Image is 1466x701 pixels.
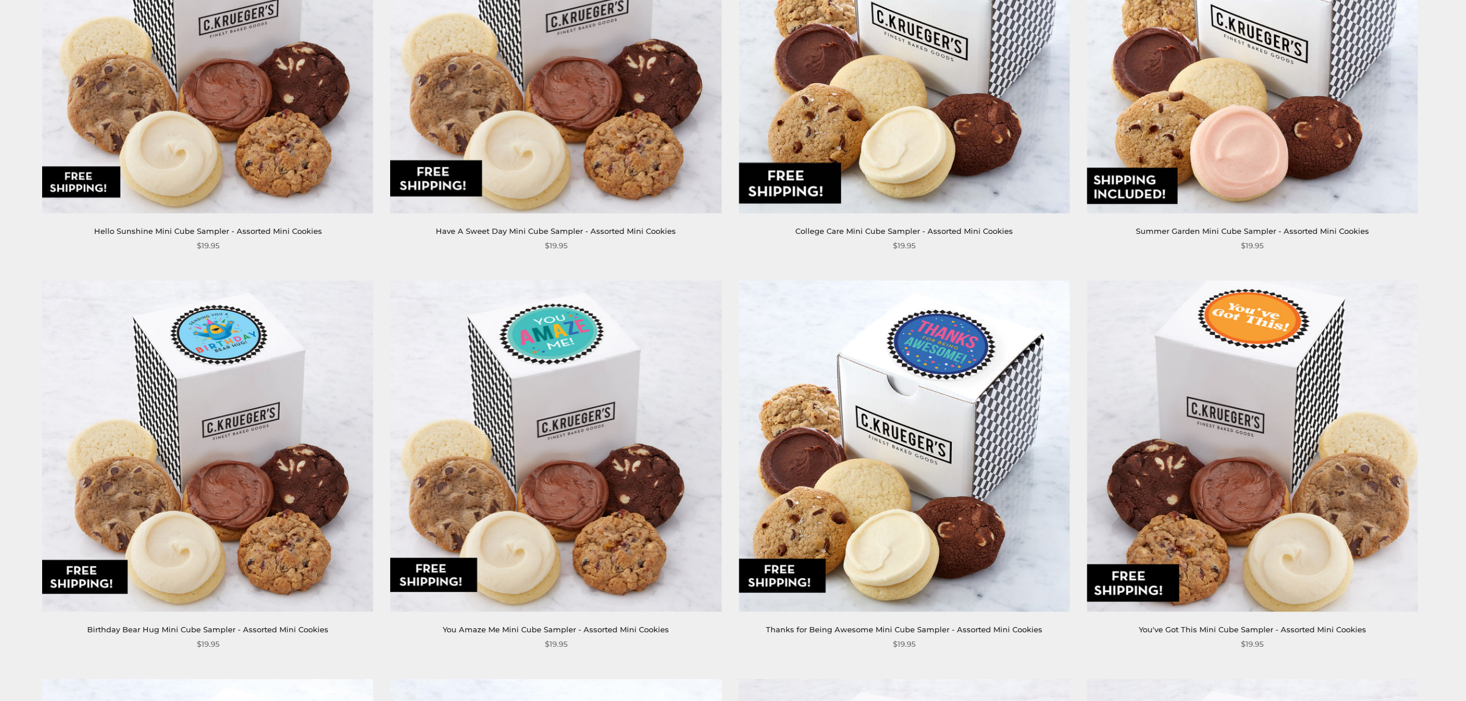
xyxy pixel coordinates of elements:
[436,226,676,236] a: Have A Sweet Day Mini Cube Sampler - Assorted Mini Cookies
[545,240,567,252] span: $19.95
[43,281,373,611] img: Birthday Bear Hug Mini Cube Sampler - Assorted Mini Cookies
[545,638,567,650] span: $19.95
[197,638,219,650] span: $19.95
[893,638,915,650] span: $19.95
[766,625,1042,634] a: Thanks for Being Awesome Mini Cube Sampler - Assorted Mini Cookies
[443,625,669,634] a: You Amaze Me Mini Cube Sampler - Assorted Mini Cookies
[795,226,1013,236] a: College Care Mini Cube Sampler - Assorted Mini Cookies
[893,240,915,252] span: $19.95
[87,625,328,634] a: Birthday Bear Hug Mini Cube Sampler - Assorted Mini Cookies
[1136,226,1369,236] a: Summer Garden Mini Cube Sampler - Assorted Mini Cookies
[94,226,322,236] a: Hello Sunshine Mini Cube Sampler - Assorted Mini Cookies
[197,240,219,252] span: $19.95
[1139,625,1366,634] a: You've Got This Mini Cube Sampler - Assorted Mini Cookies
[391,281,721,611] img: You Amaze Me Mini Cube Sampler - Assorted Mini Cookies
[739,281,1069,611] img: Thanks for Being Awesome Mini Cube Sampler - Assorted Mini Cookies
[1241,240,1263,252] span: $19.95
[1087,281,1418,611] img: You've Got This Mini Cube Sampler - Assorted Mini Cookies
[1241,638,1263,650] span: $19.95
